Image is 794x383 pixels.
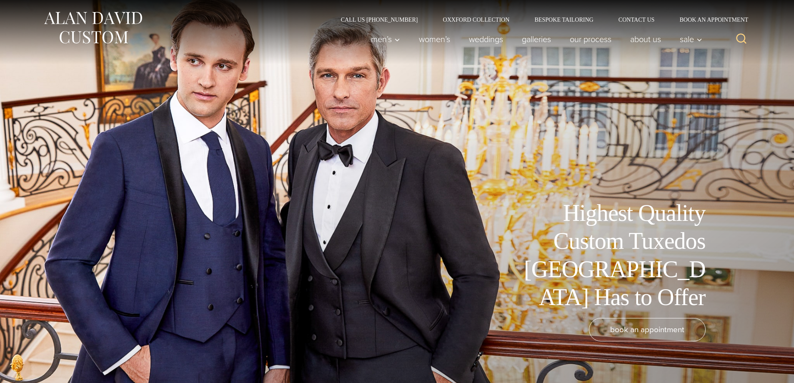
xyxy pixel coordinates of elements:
a: Women’s [409,31,459,48]
a: weddings [459,31,512,48]
a: Our Process [560,31,621,48]
a: Oxxford Collection [430,17,522,23]
a: About Us [621,31,670,48]
nav: Primary Navigation [361,31,706,48]
span: book an appointment [610,323,684,335]
a: Bespoke Tailoring [522,17,606,23]
a: book an appointment [589,318,706,341]
span: Men’s [371,35,400,43]
nav: Secondary Navigation [328,17,751,23]
a: Galleries [512,31,560,48]
button: View Search Form [731,29,751,49]
a: Book an Appointment [667,17,751,23]
a: Call Us [PHONE_NUMBER] [328,17,431,23]
a: Contact Us [606,17,667,23]
img: Alan David Custom [43,9,143,46]
h1: Highest Quality Custom Tuxedos [GEOGRAPHIC_DATA] Has to Offer [518,199,706,311]
span: Sale [680,35,702,43]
